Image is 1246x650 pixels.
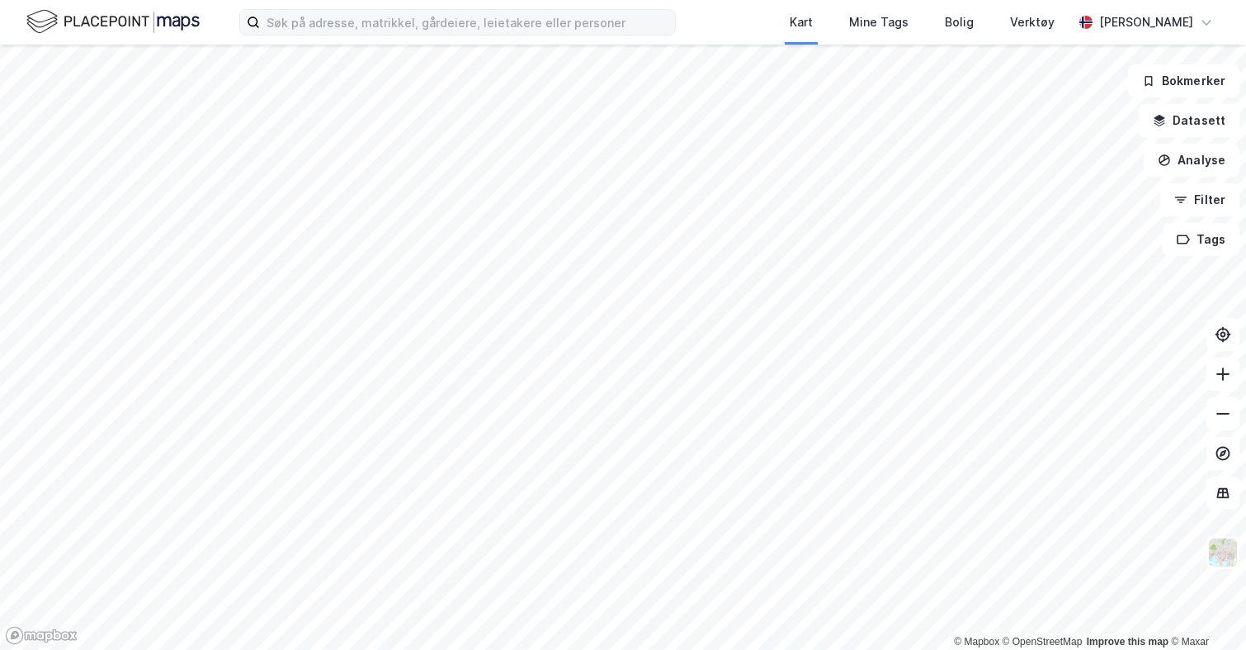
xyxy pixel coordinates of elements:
[1010,12,1055,32] div: Verktøy
[849,12,909,32] div: Mine Tags
[260,10,675,35] input: Søk på adresse, matrikkel, gårdeiere, leietakere eller personer
[26,7,200,36] img: logo.f888ab2527a4732fd821a326f86c7f29.svg
[790,12,813,32] div: Kart
[945,12,974,32] div: Bolig
[1163,571,1246,650] div: Kontrollprogram for chat
[1163,571,1246,650] iframe: Chat Widget
[1099,12,1193,32] div: [PERSON_NAME]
